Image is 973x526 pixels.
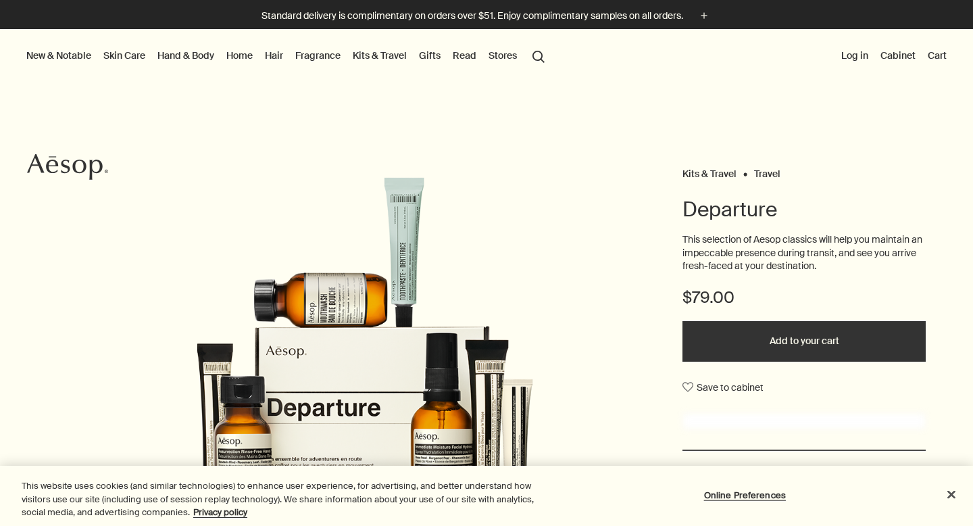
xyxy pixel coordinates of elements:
[224,47,255,64] a: Home
[682,375,764,400] button: Save to cabinet
[293,47,343,64] a: Fragrance
[261,8,712,24] button: Standard delivery is complimentary on orders over $51. Enjoy complimentary samples on all orders.
[261,9,683,23] p: Standard delivery is complimentary on orders over $51. Enjoy complimentary samples on all orders.
[682,321,926,362] button: Add to your cart - $79.00
[878,47,918,64] a: Cabinet
[24,29,551,83] nav: primary
[682,287,734,308] span: $79.00
[416,47,443,64] a: Gifts
[350,47,409,64] a: Kits & Travel
[193,506,247,518] a: More information about your privacy, opens in a new tab
[22,479,535,519] div: This website uses cookies (and similar technologies) to enhance user experience, for advertising,...
[839,29,949,83] nav: supplementary
[155,47,217,64] a: Hand & Body
[526,43,551,68] button: Open search
[450,47,479,64] a: Read
[27,153,108,181] svg: Aesop
[682,233,926,273] p: This selection of Aesop classics will help you maintain an impeccable presence during transit, an...
[262,47,286,64] a: Hair
[486,47,520,64] button: Stores
[682,196,926,223] h1: Departure
[937,479,966,509] button: Close
[925,47,949,64] button: Cart
[682,464,926,479] h2: About this kit
[682,168,737,174] a: Kits & Travel
[703,481,787,508] button: Online Preferences, Opens the preference center dialog
[101,47,148,64] a: Skin Care
[754,168,780,174] a: Travel
[24,47,94,64] button: New & Notable
[839,47,871,64] button: Log in
[24,150,111,187] a: Aesop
